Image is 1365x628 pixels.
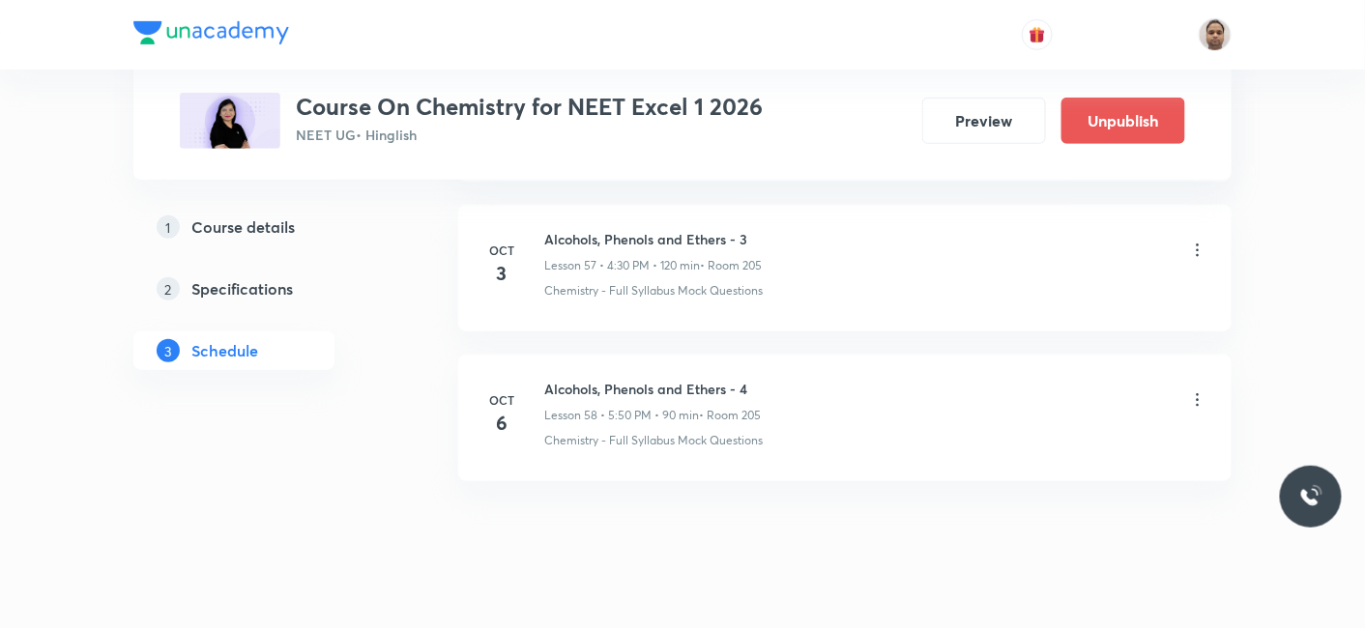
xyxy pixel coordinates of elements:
a: 2Specifications [133,270,396,308]
a: Company Logo [133,21,289,49]
p: Chemistry - Full Syllabus Mock Questions [544,282,763,300]
h5: Course details [191,215,295,239]
h6: Oct [482,242,521,259]
h3: Course On Chemistry for NEET Excel 1 2026 [296,93,763,121]
p: Chemistry - Full Syllabus Mock Questions [544,432,763,449]
p: NEET UG • Hinglish [296,125,763,145]
button: Unpublish [1061,98,1185,144]
h5: Specifications [191,277,293,300]
button: Preview [922,98,1046,144]
p: • Room 205 [700,257,762,274]
h6: Alcohols, Phenols and Ethers - 4 [544,379,761,399]
h4: 6 [482,409,521,438]
a: 1Course details [133,208,396,246]
button: avatar [1022,19,1053,50]
img: avatar [1029,26,1046,43]
p: Lesson 58 • 5:50 PM • 90 min [544,407,699,424]
p: 3 [157,339,180,362]
img: ttu [1299,485,1322,508]
p: 1 [157,215,180,239]
img: Company Logo [133,21,289,44]
h4: 3 [482,259,521,288]
h6: Oct [482,391,521,409]
h6: Alcohols, Phenols and Ethers - 3 [544,229,762,249]
img: EE40EAB9-50B3-4B36-BBD9-D86B71E76974_plus.png [180,93,280,149]
p: Lesson 57 • 4:30 PM • 120 min [544,257,700,274]
img: Shekhar Banerjee [1199,18,1232,51]
p: 2 [157,277,180,300]
p: • Room 205 [699,407,761,424]
h5: Schedule [191,339,258,362]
